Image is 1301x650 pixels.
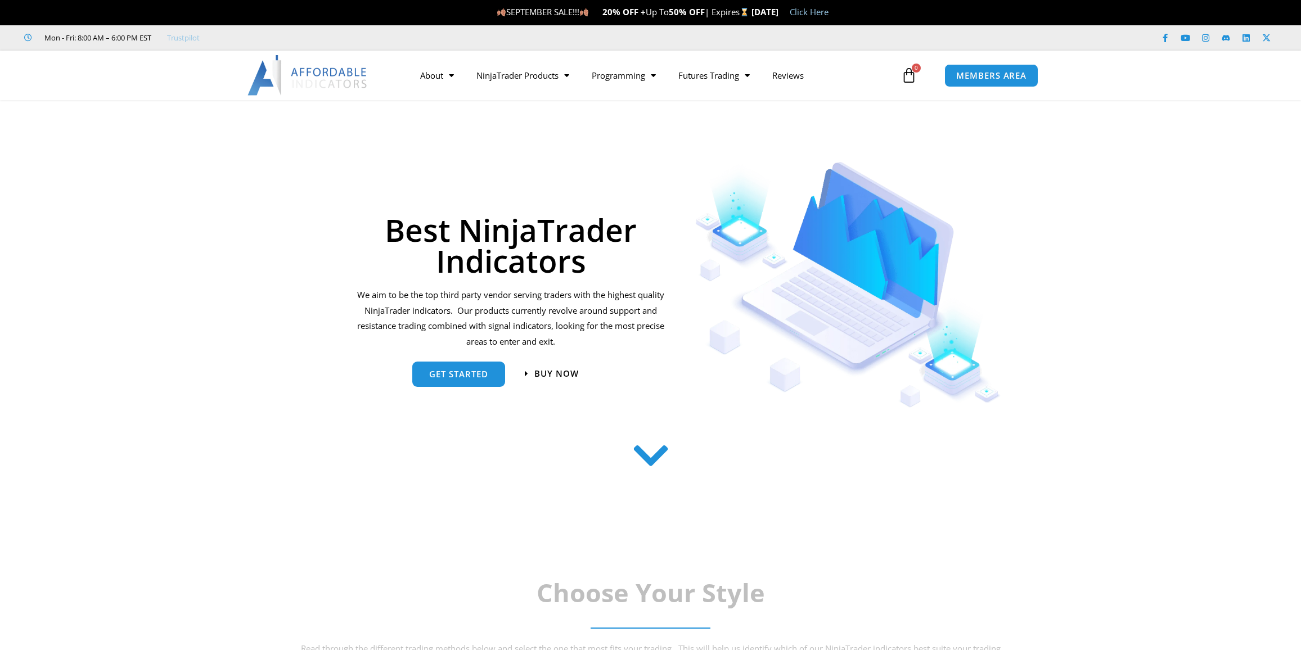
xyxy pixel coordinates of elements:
a: MEMBERS AREA [944,64,1038,87]
img: 🍂 [497,8,506,16]
span: 0 [912,64,921,73]
strong: 50% OFF [669,6,705,17]
span: get started [429,370,488,378]
img: ⌛ [740,8,749,16]
a: About [409,62,465,88]
span: MEMBERS AREA [956,71,1027,80]
h2: Choose Your Style [299,576,1002,610]
strong: [DATE] [751,6,778,17]
img: Indicators 1 | Affordable Indicators – NinjaTrader [695,162,1001,408]
a: Futures Trading [667,62,761,88]
a: 0 [884,59,934,92]
a: Click Here [790,6,829,17]
span: Mon - Fri: 8:00 AM – 6:00 PM EST [42,31,151,44]
a: Programming [580,62,667,88]
strong: 20% OFF + [602,6,646,17]
h1: Best NinjaTrader Indicators [355,214,667,276]
span: Buy now [534,369,579,378]
a: Buy now [525,369,579,378]
img: LogoAI | Affordable Indicators – NinjaTrader [247,55,368,96]
a: Trustpilot [167,31,200,44]
span: SEPTEMBER SALE!!! Up To | Expires [497,6,751,17]
a: get started [412,362,505,387]
a: Reviews [761,62,815,88]
nav: Menu [409,62,898,88]
a: NinjaTrader Products [465,62,580,88]
p: We aim to be the top third party vendor serving traders with the highest quality NinjaTrader indi... [355,287,667,350]
img: 🍂 [580,8,588,16]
